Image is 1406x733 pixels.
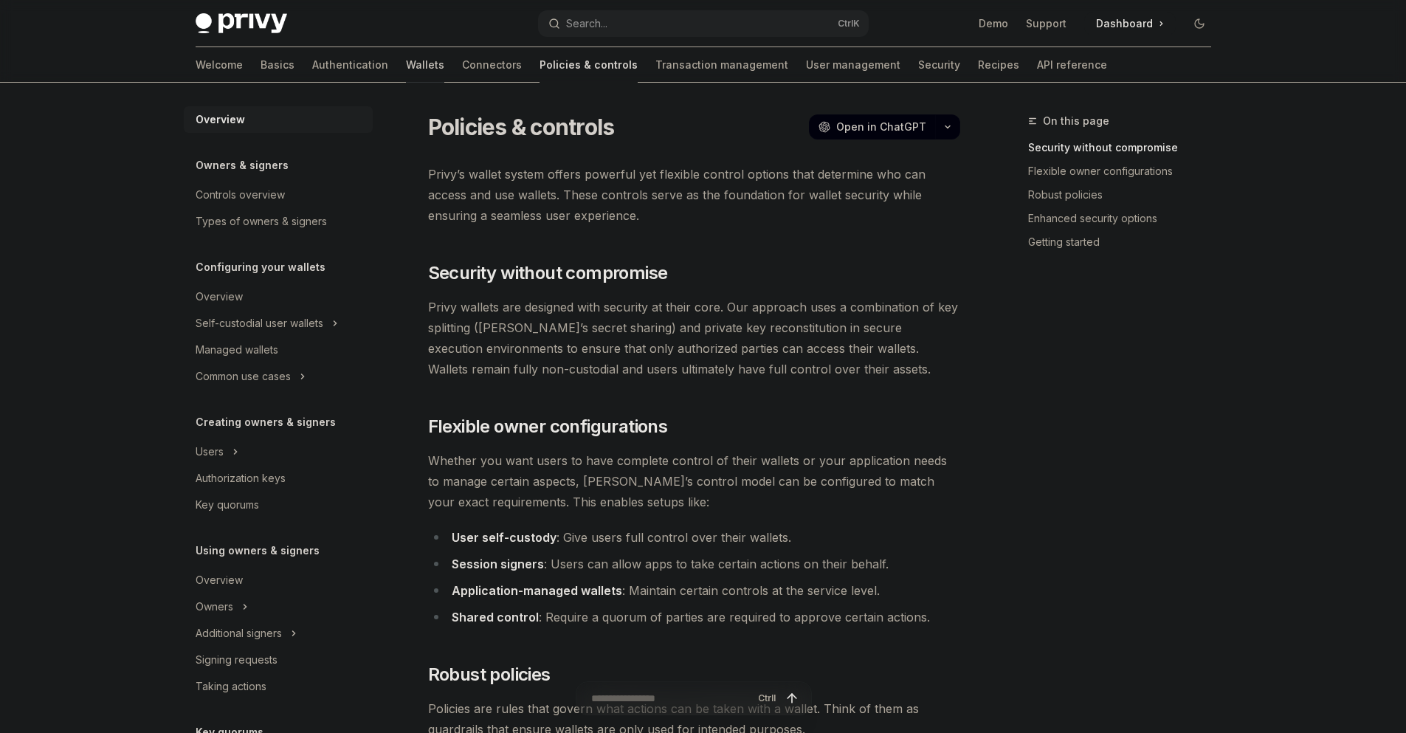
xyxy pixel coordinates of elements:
li: : Maintain certain controls at the service level. [428,580,960,601]
a: Types of owners & signers [184,208,373,235]
a: Flexible owner configurations [1028,159,1223,183]
button: Toggle Self-custodial user wallets section [184,310,373,337]
span: Ctrl K [838,18,860,30]
a: Demo [979,16,1008,31]
a: Support [1026,16,1066,31]
a: Connectors [462,47,522,83]
div: Common use cases [196,368,291,385]
li: : Require a quorum of parties are required to approve certain actions. [428,607,960,627]
a: Recipes [978,47,1019,83]
li: : Give users full control over their wallets. [428,527,960,548]
a: Security without compromise [1028,136,1223,159]
span: Dashboard [1096,16,1153,31]
div: Signing requests [196,651,278,669]
strong: Session signers [452,557,544,571]
div: Additional signers [196,624,282,642]
button: Toggle Additional signers section [184,620,373,647]
strong: Application-managed wallets [452,583,622,598]
button: Send message [782,688,802,709]
div: Owners [196,598,233,616]
div: Search... [566,15,607,32]
span: Flexible owner configurations [428,415,668,438]
a: User management [806,47,900,83]
div: Users [196,443,224,461]
input: Ask a question... [591,682,752,715]
span: Privy’s wallet system offers powerful yet flexible control options that determine who can access ... [428,164,960,226]
a: Security [918,47,960,83]
span: Security without compromise [428,261,668,285]
button: Toggle Common use cases section [184,363,373,390]
div: Taking actions [196,678,266,695]
a: Authorization keys [184,465,373,492]
span: On this page [1043,112,1109,130]
div: Key quorums [196,496,259,514]
span: Whether you want users to have complete control of their wallets or your application needs to man... [428,450,960,512]
div: Self-custodial user wallets [196,314,323,332]
div: Overview [196,571,243,589]
a: Signing requests [184,647,373,673]
h5: Owners & signers [196,156,289,174]
span: Open in ChatGPT [836,120,926,134]
a: Taking actions [184,673,373,700]
a: Overview [184,567,373,593]
a: Transaction management [655,47,788,83]
a: Welcome [196,47,243,83]
a: Authentication [312,47,388,83]
h5: Using owners & signers [196,542,320,560]
h5: Creating owners & signers [196,413,336,431]
img: dark logo [196,13,287,34]
a: Overview [184,106,373,133]
div: Overview [196,111,245,128]
span: Robust policies [428,663,551,686]
div: Controls overview [196,186,285,204]
div: Types of owners & signers [196,213,327,230]
h5: Configuring your wallets [196,258,325,276]
a: Policies & controls [540,47,638,83]
a: Overview [184,283,373,310]
button: Toggle dark mode [1188,12,1211,35]
div: Authorization keys [196,469,286,487]
h1: Policies & controls [428,114,615,140]
button: Open search [538,10,869,37]
a: Basics [261,47,294,83]
button: Open in ChatGPT [809,114,935,140]
a: Key quorums [184,492,373,518]
a: Getting started [1028,230,1223,254]
a: Managed wallets [184,337,373,363]
div: Managed wallets [196,341,278,359]
a: Dashboard [1084,12,1176,35]
strong: User self-custody [452,530,556,545]
a: Enhanced security options [1028,207,1223,230]
button: Toggle Owners section [184,593,373,620]
a: Wallets [406,47,444,83]
div: Overview [196,288,243,306]
li: : Users can allow apps to take certain actions on their behalf. [428,554,960,574]
strong: Shared control [452,610,539,624]
button: Toggle Users section [184,438,373,465]
span: Privy wallets are designed with security at their core. Our approach uses a combination of key sp... [428,297,960,379]
a: API reference [1037,47,1107,83]
a: Controls overview [184,182,373,208]
a: Robust policies [1028,183,1223,207]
